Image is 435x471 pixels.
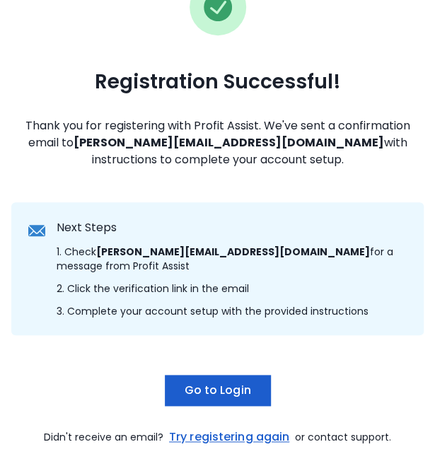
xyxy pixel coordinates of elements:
[74,134,384,151] strong: [PERSON_NAME][EMAIL_ADDRESS][DOMAIN_NAME]
[57,245,407,273] span: 1. Check for a message from Profit Assist
[57,281,249,296] span: 2. Click the verification link in the email
[95,69,341,95] span: Registration Successful!
[57,304,369,318] span: 3. Complete your account setup with the provided instructions
[57,219,117,236] span: Next Steps
[184,382,250,399] span: Go to Login
[11,117,424,168] span: Thank you for registering with Profit Assist. We've sent a confirmation email to with instruction...
[44,429,391,446] span: Didn't receive an email? or contact support.
[96,245,370,259] strong: [PERSON_NAME][EMAIL_ADDRESS][DOMAIN_NAME]
[165,375,271,406] button: Go to Login
[166,429,292,446] a: Try registering again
